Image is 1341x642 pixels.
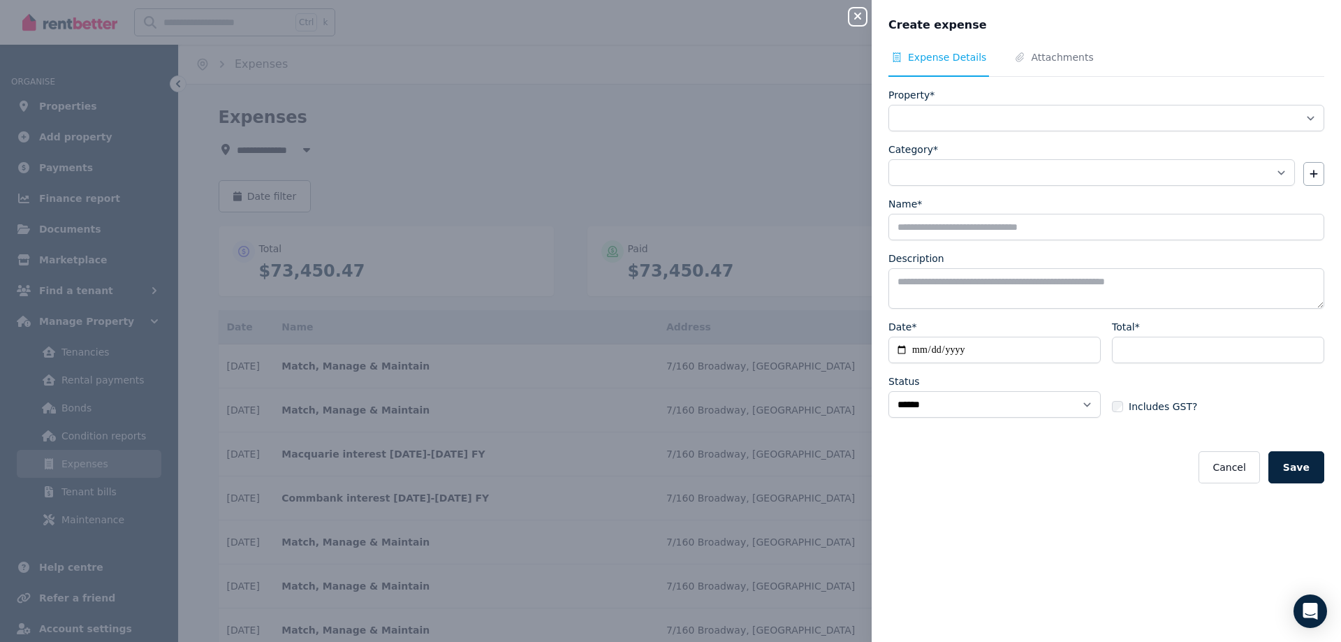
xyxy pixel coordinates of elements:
input: Includes GST? [1112,401,1123,412]
label: Property* [888,88,935,102]
label: Name* [888,197,922,211]
button: Save [1268,451,1324,483]
label: Description [888,251,944,265]
span: Includes GST? [1129,400,1197,414]
span: Attachments [1031,50,1093,64]
label: Category* [888,143,938,156]
label: Date* [888,320,916,334]
div: Open Intercom Messenger [1294,594,1327,628]
span: Create expense [888,17,987,34]
span: Expense Details [908,50,986,64]
label: Total* [1112,320,1140,334]
nav: Tabs [888,50,1324,77]
label: Status [888,374,920,388]
button: Cancel [1199,451,1259,483]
